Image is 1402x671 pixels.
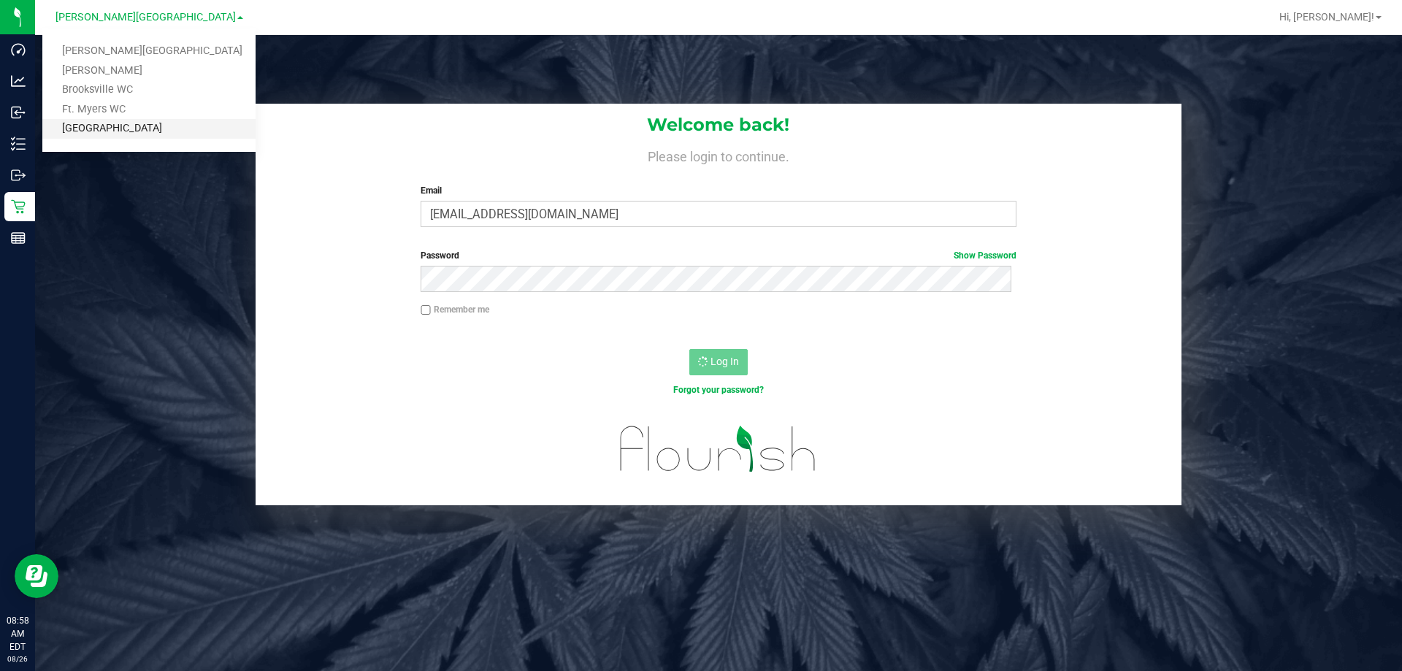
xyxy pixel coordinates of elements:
iframe: Resource center [15,554,58,598]
input: Remember me [421,305,431,315]
h1: Welcome back! [256,115,1181,134]
a: [PERSON_NAME][GEOGRAPHIC_DATA] [42,42,256,61]
span: Password [421,250,459,261]
label: Email [421,184,1016,197]
inline-svg: Outbound [11,168,26,183]
span: Hi, [PERSON_NAME]! [1279,11,1374,23]
h4: Please login to continue. [256,146,1181,164]
span: Log In [710,356,739,367]
span: [PERSON_NAME][GEOGRAPHIC_DATA] [55,11,236,23]
img: flourish_logo.svg [602,412,834,486]
a: Ft. Myers WC [42,100,256,120]
a: Brooksville WC [42,80,256,100]
a: [GEOGRAPHIC_DATA] [42,119,256,139]
inline-svg: Inventory [11,137,26,151]
inline-svg: Retail [11,199,26,214]
p: 08:58 AM EDT [7,614,28,653]
a: Show Password [954,250,1016,261]
a: Forgot your password? [673,385,764,395]
a: [PERSON_NAME] [42,61,256,81]
inline-svg: Dashboard [11,42,26,57]
inline-svg: Reports [11,231,26,245]
inline-svg: Inbound [11,105,26,120]
inline-svg: Analytics [11,74,26,88]
button: Log In [689,349,748,375]
p: 08/26 [7,653,28,664]
label: Remember me [421,303,489,316]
